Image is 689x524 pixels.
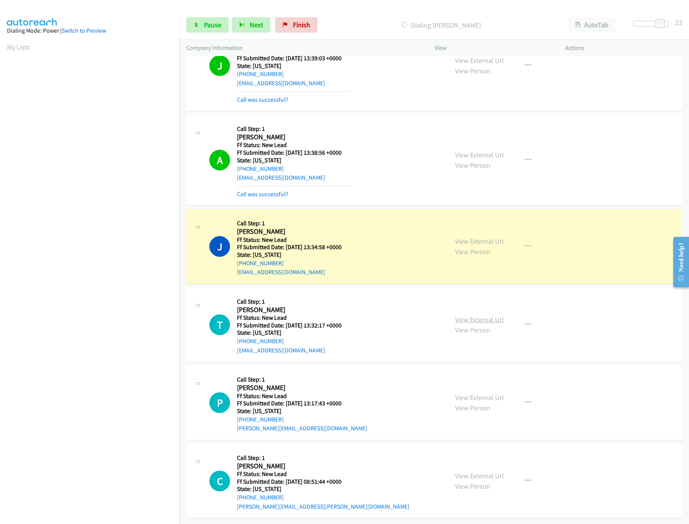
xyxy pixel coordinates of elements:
h2: [PERSON_NAME] [237,306,342,314]
h5: Call Step: 1 [237,376,367,383]
a: View External Url [455,56,504,65]
h5: Ff Submitted Date: [DATE] 08:51:44 +0000 [237,478,409,486]
a: My Lists [7,43,30,51]
h1: T [209,314,230,335]
p: Actions [565,43,682,53]
p: View [434,43,551,53]
h5: Ff Submitted Date: [DATE] 13:34:58 +0000 [237,243,351,251]
a: View Person [455,247,490,256]
iframe: Resource Center [667,231,689,293]
a: View Person [455,403,490,412]
a: View Person [455,66,490,75]
h1: C [209,471,230,491]
iframe: Dialpad [7,59,179,424]
h2: [PERSON_NAME] [237,133,351,142]
h1: P [209,392,230,413]
h5: Call Step: 1 [237,298,342,306]
h5: Ff Submitted Date: [DATE] 13:17:43 +0000 [237,400,367,407]
h5: Ff Status: New Lead [237,141,351,149]
a: [PHONE_NUMBER] [237,165,284,172]
a: Call was successful? [237,190,288,198]
h5: State: [US_STATE] [237,62,351,70]
h5: State: [US_STATE] [237,157,351,164]
p: Dialing [PERSON_NAME] [328,20,554,30]
a: [EMAIL_ADDRESS][DOMAIN_NAME] [237,174,325,181]
a: View Person [455,161,490,170]
a: [PHONE_NUMBER] [237,70,284,78]
span: Next [250,20,263,29]
div: The call is yet to be attempted [209,314,230,335]
a: [PHONE_NUMBER] [237,337,284,345]
a: View Person [455,482,490,491]
h5: Ff Status: New Lead [237,236,351,244]
h2: [PERSON_NAME] [237,462,409,471]
p: Company Information [186,43,421,53]
h5: State: [US_STATE] [237,329,342,337]
h5: Call Step: 1 [237,454,409,462]
h5: Ff Status: New Lead [237,314,342,322]
h5: Call Step: 1 [237,125,351,133]
h5: Ff Submitted Date: [DATE] 13:32:17 +0000 [237,322,342,329]
a: Switch to Preview [62,27,106,34]
a: [PHONE_NUMBER] [237,494,284,501]
span: Finish [293,20,310,29]
h2: [PERSON_NAME] [237,227,351,236]
a: Call was successful? [237,96,288,103]
h1: A [209,150,230,170]
h5: State: [US_STATE] [237,251,351,259]
a: [PHONE_NUMBER] [237,416,284,423]
button: Next [232,17,270,33]
a: [EMAIL_ADDRESS][DOMAIN_NAME] [237,79,325,87]
h5: Ff Submitted Date: [DATE] 13:38:56 +0000 [237,149,351,157]
div: Dialing Mode: Power | [7,26,173,35]
h5: State: [US_STATE] [237,485,409,493]
a: [EMAIL_ADDRESS][DOMAIN_NAME] [237,347,325,354]
div: The call is yet to be attempted [209,392,230,413]
a: [EMAIL_ADDRESS][DOMAIN_NAME] [237,268,325,276]
a: View Person [455,326,490,334]
a: [PERSON_NAME][EMAIL_ADDRESS][DOMAIN_NAME] [237,425,367,432]
span: Pause [204,20,221,29]
h1: J [209,236,230,257]
a: Finish [275,17,317,33]
a: View External Url [455,150,504,159]
div: The call is yet to be attempted [209,471,230,491]
h5: Ff Submitted Date: [DATE] 13:39:03 +0000 [237,55,351,62]
h5: State: [US_STATE] [237,407,367,415]
a: [PERSON_NAME][EMAIL_ADDRESS][PERSON_NAME][DOMAIN_NAME] [237,503,409,510]
a: View External Url [455,393,504,402]
h2: [PERSON_NAME] [237,383,367,392]
a: View External Url [455,315,504,324]
a: [PHONE_NUMBER] [237,260,284,267]
div: 23 [675,17,682,28]
h1: J [209,55,230,76]
a: View External Url [455,471,504,480]
h5: Call Step: 1 [237,220,351,227]
h5: Ff Status: New Lead [237,392,367,400]
a: Pause [186,17,229,33]
h5: Ff Status: New Lead [237,470,409,478]
a: View External Url [455,237,504,246]
button: AutoTab [568,17,616,33]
